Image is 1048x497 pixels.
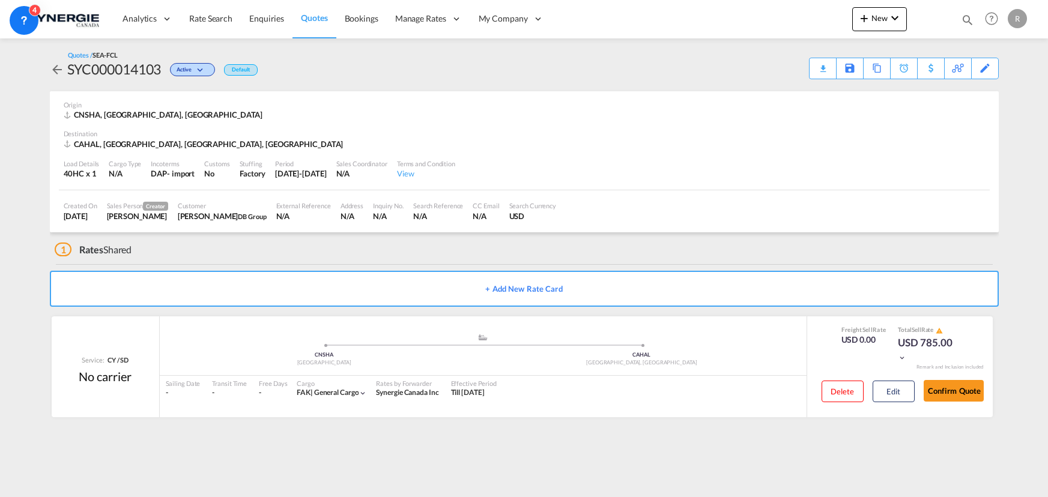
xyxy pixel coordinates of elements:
[336,159,387,168] div: Sales Coordinator
[64,168,100,179] div: 40HC x 1
[212,379,247,388] div: Transit Time
[373,201,404,210] div: Inquiry No.
[68,50,118,59] div: Quotes /SEA-FCL
[310,388,313,397] span: |
[297,388,314,397] span: FAK
[837,58,863,79] div: Save As Template
[166,351,483,359] div: CNSHA
[862,326,873,333] span: Sell
[151,159,195,168] div: Incoterms
[1008,9,1027,28] div: R
[376,379,438,388] div: Rates by Forwarder
[397,159,455,168] div: Terms and Condition
[898,325,958,335] div: Total Rate
[79,244,103,255] span: Rates
[376,388,438,398] div: Synergie Canada Inc
[92,51,118,59] span: SEA-FCL
[341,211,363,221] div: N/A
[50,271,999,307] button: + Add New Rate Card
[55,243,132,256] div: Shared
[249,13,284,23] span: Enquiries
[336,168,387,179] div: N/A
[64,201,97,210] div: Created On
[151,168,167,179] div: DAP
[852,7,907,31] button: icon-plus 400-fgNewicon-chevron-down
[376,388,438,397] span: Synergie Canada Inc
[50,59,67,79] div: icon-arrow-left
[341,201,363,210] div: Address
[109,168,141,179] div: N/A
[178,211,267,221] div: Tufan Aksahin
[476,334,490,340] md-icon: assets/icons/custom/ship-fill.svg
[123,13,157,25] span: Analytics
[107,201,168,211] div: Sales Person
[898,336,958,364] div: USD 785.00
[143,202,168,211] span: Creator
[259,388,261,398] div: -
[82,355,104,364] span: Service:
[373,211,404,221] div: N/A
[509,201,557,210] div: Search Currency
[74,110,263,119] span: CNSHA, [GEOGRAPHIC_DATA], [GEOGRAPHIC_DATA]
[212,388,247,398] div: -
[109,159,141,168] div: Cargo Type
[822,381,864,402] button: Delete
[981,8,1008,30] div: Help
[107,211,168,221] div: Rosa Ho
[240,159,265,168] div: Stuffing
[177,66,194,77] span: Active
[395,13,446,25] span: Manage Rates
[888,11,902,25] md-icon: icon-chevron-down
[479,13,528,25] span: My Company
[473,201,499,210] div: CC Email
[276,201,331,210] div: External Reference
[345,13,378,23] span: Bookings
[224,64,257,76] div: Default
[64,109,266,120] div: CNSHA, Shanghai, Asia Pacific
[857,13,902,23] span: New
[297,379,367,388] div: Cargo
[297,388,359,398] div: general cargo
[981,8,1002,29] span: Help
[161,59,218,79] div: Change Status Here
[204,159,229,168] div: Customs
[64,159,100,168] div: Load Details
[67,59,162,79] div: SYC000014103
[451,388,485,398] div: Till 13 Sep 2025
[483,351,801,359] div: CAHAL
[178,201,267,210] div: Customer
[64,211,97,221] div: 15 Aug 2025
[166,379,201,388] div: Sailing Date
[64,139,347,149] div: CAHAL, Halifax, NS, Americas
[934,326,943,335] button: icon-alert
[166,359,483,367] div: [GEOGRAPHIC_DATA]
[936,327,943,334] md-icon: icon-alert
[961,13,974,26] md-icon: icon-magnify
[816,60,830,69] md-icon: icon-download
[189,13,232,23] span: Rate Search
[451,388,485,397] span: Till [DATE]
[397,168,455,179] div: View
[195,67,209,74] md-icon: icon-chevron-down
[961,13,974,31] div: icon-magnify
[473,211,499,221] div: N/A
[907,364,993,370] div: Remark and Inclusion included
[167,168,195,179] div: - import
[924,380,984,402] button: Confirm Quote
[170,63,215,76] div: Change Status Here
[166,388,201,398] div: -
[873,381,915,402] button: Edit
[259,379,288,388] div: Free Days
[276,211,331,221] div: N/A
[301,13,327,23] span: Quotes
[64,100,985,109] div: Origin
[359,389,367,397] md-icon: icon-chevron-down
[79,368,131,385] div: No carrier
[898,354,906,362] md-icon: icon-chevron-down
[857,11,871,25] md-icon: icon-plus 400-fg
[509,211,557,221] div: USD
[55,242,72,256] span: 1
[841,334,886,346] div: USD 0.00
[50,62,64,77] md-icon: icon-arrow-left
